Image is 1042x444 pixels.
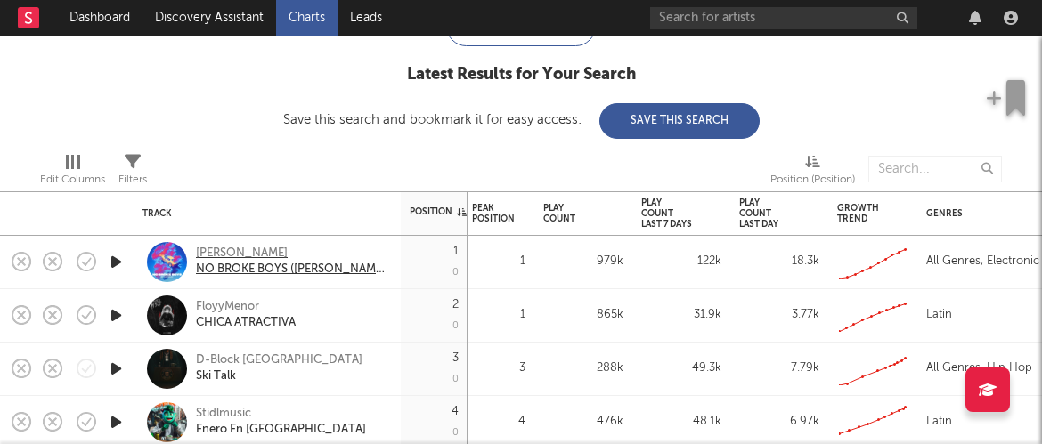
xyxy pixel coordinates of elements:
div: 48.1k [641,411,721,432]
div: Ski Talk [196,368,236,384]
a: [PERSON_NAME]NO BROKE BOYS ([PERSON_NAME] REMIX) [196,246,387,278]
div: 288k [543,358,623,379]
div: Position [410,206,467,217]
div: Play Count Last 7 Days [641,198,695,230]
div: All Genres, Electronic [926,251,1039,272]
div: Save this search and bookmark it for easy access: [283,113,760,126]
div: Latest Results for Your Search [283,64,760,85]
a: FloyyMenorCHICA ATRACTIVA [196,299,296,331]
div: 122k [641,251,721,272]
div: Genres [926,208,1033,219]
div: CHICA ATRACTIVA [196,315,296,331]
div: Edit Columns [40,147,105,198]
div: 7.79k [739,358,819,379]
div: 1 [453,246,459,257]
div: 979k [543,251,623,272]
div: 31.9k [641,304,721,326]
div: 3 [452,352,459,364]
button: Save This Search [599,103,760,139]
div: Filters [118,169,147,190]
div: Filters [118,147,147,198]
div: Growth Trend [837,203,882,224]
div: Edit Columns [40,169,105,190]
div: Track [142,208,383,219]
div: 0 [452,428,459,438]
div: FloyyMenor [196,299,296,315]
div: 1 [472,304,525,326]
div: Play Count Last Day [739,198,793,230]
div: Position (Position) [770,169,855,190]
div: Latin [926,304,952,326]
div: 4 [472,411,525,432]
div: Peak Position [472,203,515,224]
div: D-Block [GEOGRAPHIC_DATA] [196,352,362,368]
div: Position (Position) [770,147,855,198]
div: NO BROKE BOYS ([PERSON_NAME] REMIX) [196,262,387,278]
div: 865k [543,304,623,326]
div: Stidlmusic [196,406,366,422]
div: All Genres, Hip Hop [926,358,1032,379]
div: 0 [452,268,459,278]
input: Search... [868,156,1002,182]
a: StidlmusicEnero En [GEOGRAPHIC_DATA] [196,406,366,438]
div: 18.3k [739,251,819,272]
div: Play Count [543,203,597,224]
div: 1 [472,251,525,272]
div: 49.3k [641,358,721,379]
div: 476k [543,411,623,432]
div: 6.97k [739,411,819,432]
input: Search for artists [650,7,917,29]
div: 4 [452,406,459,417]
div: 3 [472,358,525,379]
div: Latin [926,411,952,432]
div: [PERSON_NAME] [196,246,387,262]
div: Enero En [GEOGRAPHIC_DATA] [196,422,366,438]
div: 0 [452,375,459,384]
div: 0 [452,321,459,331]
div: 2 [452,299,459,311]
div: 3.77k [739,304,819,326]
